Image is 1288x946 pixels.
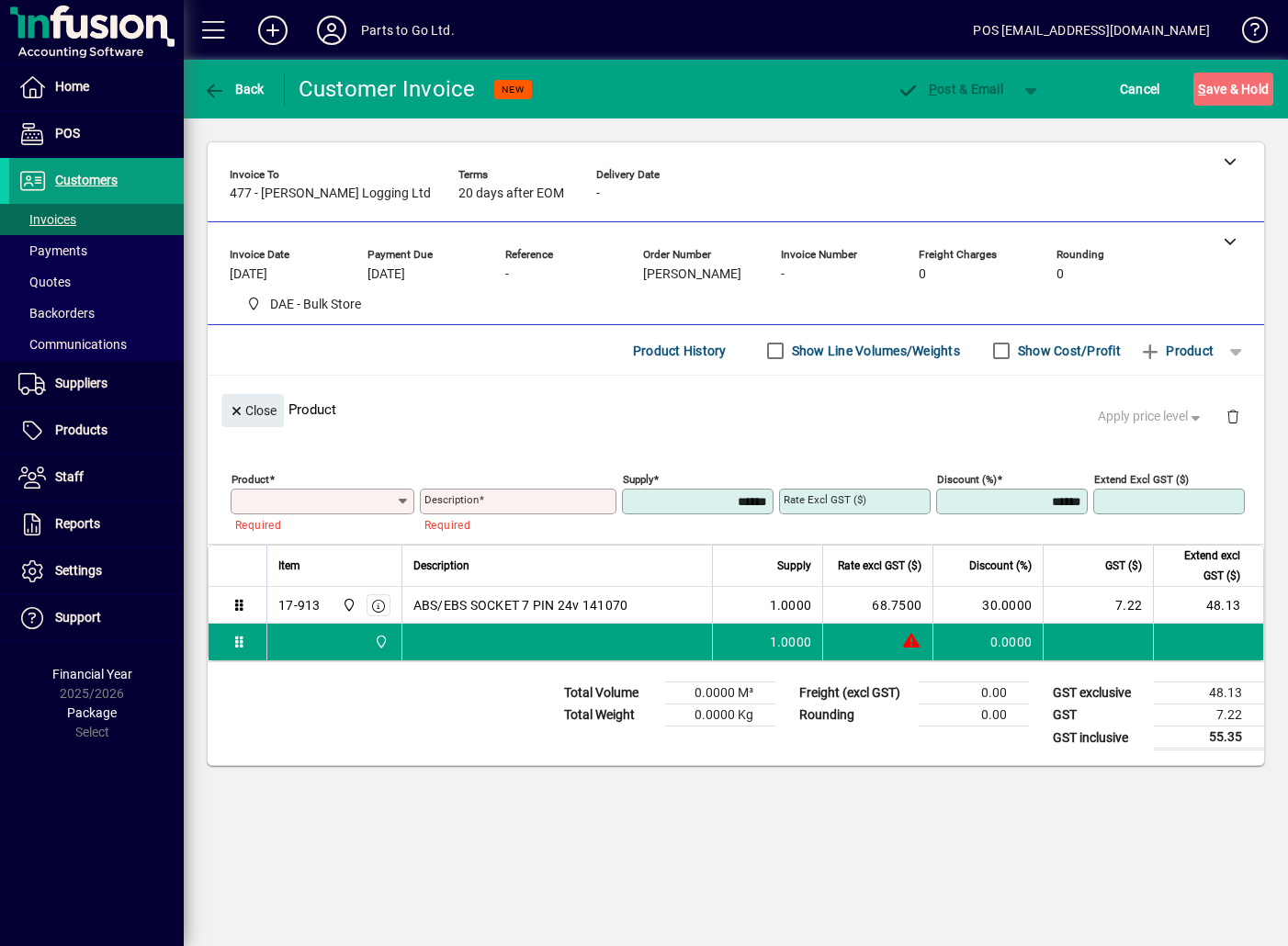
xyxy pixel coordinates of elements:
[203,82,265,96] span: Back
[230,267,267,282] span: [DATE]
[633,336,727,366] span: Product History
[937,473,997,486] mat-label: Discount (%)
[1228,4,1265,63] a: Knowledge Base
[9,298,184,329] a: Backorders
[369,632,390,652] span: DAE - Bulk Store
[55,126,80,141] span: POS
[555,704,665,726] td: Total Weight
[18,337,127,352] span: Communications
[361,16,455,45] div: Parts to Go Ltd.
[919,704,1029,726] td: 0.00
[1043,587,1153,624] td: 7.22
[596,186,600,201] span: -
[777,556,811,576] span: Supply
[1198,74,1269,104] span: ave & Hold
[18,212,76,227] span: Invoices
[9,455,184,501] a: Staff
[52,667,132,681] span: Financial Year
[1165,546,1240,586] span: Extend excl GST ($)
[221,394,284,427] button: Close
[929,82,937,96] span: P
[208,376,1264,443] div: Product
[55,173,118,187] span: Customers
[1014,342,1121,360] label: Show Cost/Profit
[932,587,1043,624] td: 30.0000
[9,595,184,641] a: Support
[230,186,431,201] span: 477 - [PERSON_NAME] Logging Ltd
[973,16,1210,45] div: POS [EMAIL_ADDRESS][DOMAIN_NAME]
[55,469,84,484] span: Staff
[784,493,866,506] mat-label: Rate excl GST ($)
[887,73,1012,106] button: Post & Email
[9,548,184,594] a: Settings
[9,235,184,266] a: Payments
[55,610,101,625] span: Support
[278,596,321,614] div: 17-913
[413,596,628,614] span: ABS/EBS SOCKET 7 PIN 24v 141070
[790,682,919,704] td: Freight (excl GST)
[1090,400,1212,434] button: Apply price level
[55,516,100,531] span: Reports
[1154,726,1264,749] td: 55.35
[1193,73,1273,106] button: Save & Hold
[1056,267,1064,282] span: 0
[1120,74,1160,104] span: Cancel
[1044,726,1154,749] td: GST inclusive
[302,14,361,47] button: Profile
[9,64,184,110] a: Home
[505,267,509,282] span: -
[239,293,368,316] span: DAE - Bulk Store
[1154,704,1264,726] td: 7.22
[1094,473,1189,486] mat-label: Extend excl GST ($)
[834,596,921,614] div: 68.7500
[278,556,300,576] span: Item
[1044,704,1154,726] td: GST
[9,501,184,547] a: Reports
[9,329,184,360] a: Communications
[299,74,476,104] div: Customer Invoice
[623,473,653,486] mat-label: Supply
[18,243,87,258] span: Payments
[55,376,107,390] span: Suppliers
[198,73,269,106] button: Back
[643,267,741,282] span: [PERSON_NAME]
[665,704,775,726] td: 0.0000 Kg
[919,267,926,282] span: 0
[838,556,921,576] span: Rate excl GST ($)
[1198,82,1205,96] span: S
[781,267,785,282] span: -
[243,14,302,47] button: Add
[626,334,734,367] button: Product History
[413,556,469,576] span: Description
[67,705,117,720] span: Package
[232,473,269,486] mat-label: Product
[555,682,665,704] td: Total Volume
[1153,587,1263,624] td: 48.13
[1098,407,1204,426] span: Apply price level
[932,624,1043,660] td: 0.0000
[1154,682,1264,704] td: 48.13
[770,633,812,651] span: 1.0000
[1105,556,1142,576] span: GST ($)
[217,401,288,418] app-page-header-button: Close
[9,204,184,235] a: Invoices
[55,563,102,578] span: Settings
[55,422,107,437] span: Products
[367,267,405,282] span: [DATE]
[184,73,285,106] app-page-header-button: Back
[502,84,525,96] span: NEW
[788,342,960,360] label: Show Line Volumes/Weights
[919,682,1029,704] td: 0.00
[229,396,277,426] span: Close
[665,682,775,704] td: 0.0000 M³
[337,595,358,615] span: DAE - Bulk Store
[790,704,919,726] td: Rounding
[9,408,184,454] a: Products
[770,596,812,614] span: 1.0000
[18,275,71,289] span: Quotes
[458,186,564,201] span: 20 days after EOM
[969,556,1032,576] span: Discount (%)
[424,493,479,506] mat-label: Description
[9,111,184,157] a: POS
[55,79,89,94] span: Home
